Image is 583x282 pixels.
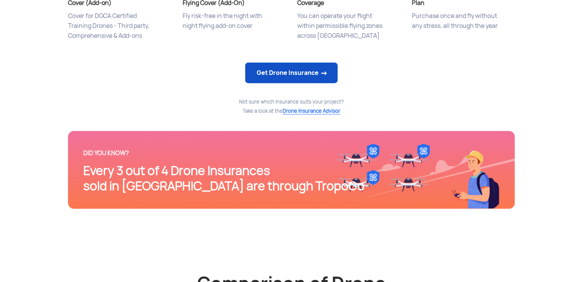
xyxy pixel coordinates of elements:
[68,11,171,49] p: Cover for DGCA Certified Training Drones - Third party, Comprehensive & Add-ons
[297,11,400,49] p: You can operate your flight within permissible flying zones across [GEOGRAPHIC_DATA]
[183,11,286,49] p: Fly risk-free in the night with night flying add-on cover
[68,97,515,116] div: Not sure which Insurance suits your project? Take a look at the
[83,163,500,194] div: Every 3 out of 4 Drone Insurances sold in [GEOGRAPHIC_DATA] are through TropoGo
[83,146,500,160] div: DID YOU KNOW?
[283,108,340,115] span: Drone Insurance Advisor
[412,11,515,49] p: Purchase once and fly without any stress, all through the year
[245,63,338,83] a: Get Drone Insurance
